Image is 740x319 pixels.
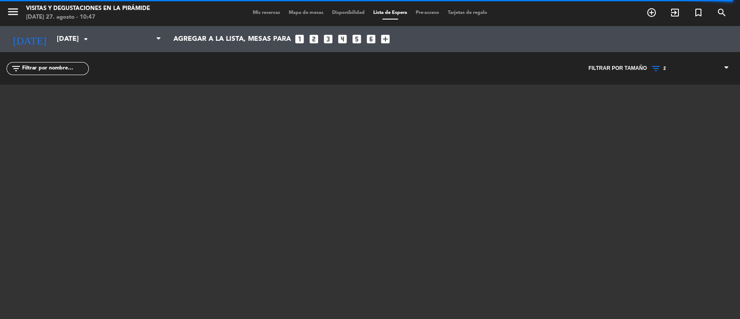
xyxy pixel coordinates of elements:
[81,34,91,44] i: arrow_drop_down
[308,33,319,45] i: looks_two
[443,10,492,15] span: Tarjetas de regalo
[7,5,20,21] button: menu
[328,10,369,15] span: Disponibilidad
[11,63,21,74] i: filter_list
[380,33,391,45] i: add_box
[365,33,377,45] i: looks_6
[588,64,647,73] span: Filtrar por tamaño
[351,33,362,45] i: looks_5
[663,66,666,71] span: 2
[173,35,291,43] span: Agregar a la lista, mesas para
[717,7,727,18] i: search
[693,7,704,18] i: turned_in_not
[369,10,411,15] span: Lista de Espera
[670,7,680,18] i: exit_to_app
[411,10,443,15] span: Pre-acceso
[337,33,348,45] i: looks_4
[248,10,284,15] span: Mis reservas
[7,5,20,18] i: menu
[7,30,52,49] i: [DATE]
[21,64,88,73] input: Filtrar por nombre...
[294,33,305,45] i: looks_one
[323,33,334,45] i: looks_3
[26,4,150,13] div: Visitas y degustaciones en La Pirámide
[284,10,328,15] span: Mapa de mesas
[26,13,150,22] div: [DATE] 27. agosto - 10:47
[646,7,657,18] i: add_circle_outline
